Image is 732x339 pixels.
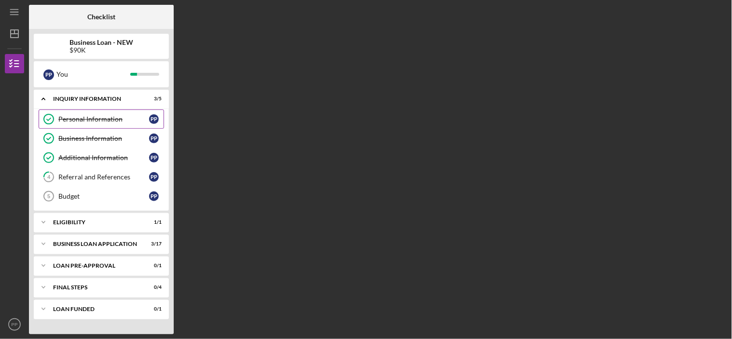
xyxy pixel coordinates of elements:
div: INQUIRY INFORMATION [53,96,138,102]
div: Personal Information [58,115,149,123]
div: Budget [58,192,149,200]
a: 5BudgetPP [39,187,164,206]
div: Business Information [58,135,149,142]
div: Referral and References [58,173,149,181]
a: Additional InformationPP [39,148,164,167]
div: Additional Information [58,154,149,162]
div: LOAN PRE-APPROVAL [53,263,138,269]
div: LOAN FUNDED [53,306,138,312]
div: 0 / 1 [144,306,162,312]
div: ELIGIBILITY [53,219,138,225]
a: Personal InformationPP [39,109,164,129]
div: 0 / 4 [144,285,162,290]
div: P P [149,172,159,182]
div: P P [149,114,159,124]
b: Checklist [87,13,115,21]
text: PP [12,322,18,327]
div: P P [43,69,54,80]
div: P P [149,153,159,163]
div: 3 / 17 [144,241,162,247]
div: You [56,66,130,82]
button: PP [5,315,24,334]
b: Business Loan - NEW [69,39,133,46]
tspan: 4 [47,174,51,180]
div: $90K [69,46,133,54]
div: FINAL STEPS [53,285,138,290]
div: 3 / 5 [144,96,162,102]
div: P P [149,191,159,201]
div: BUSINESS LOAN APPLICATION [53,241,138,247]
a: Business InformationPP [39,129,164,148]
div: 1 / 1 [144,219,162,225]
div: 0 / 1 [144,263,162,269]
div: P P [149,134,159,143]
tspan: 5 [47,193,50,199]
a: 4Referral and ReferencesPP [39,167,164,187]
